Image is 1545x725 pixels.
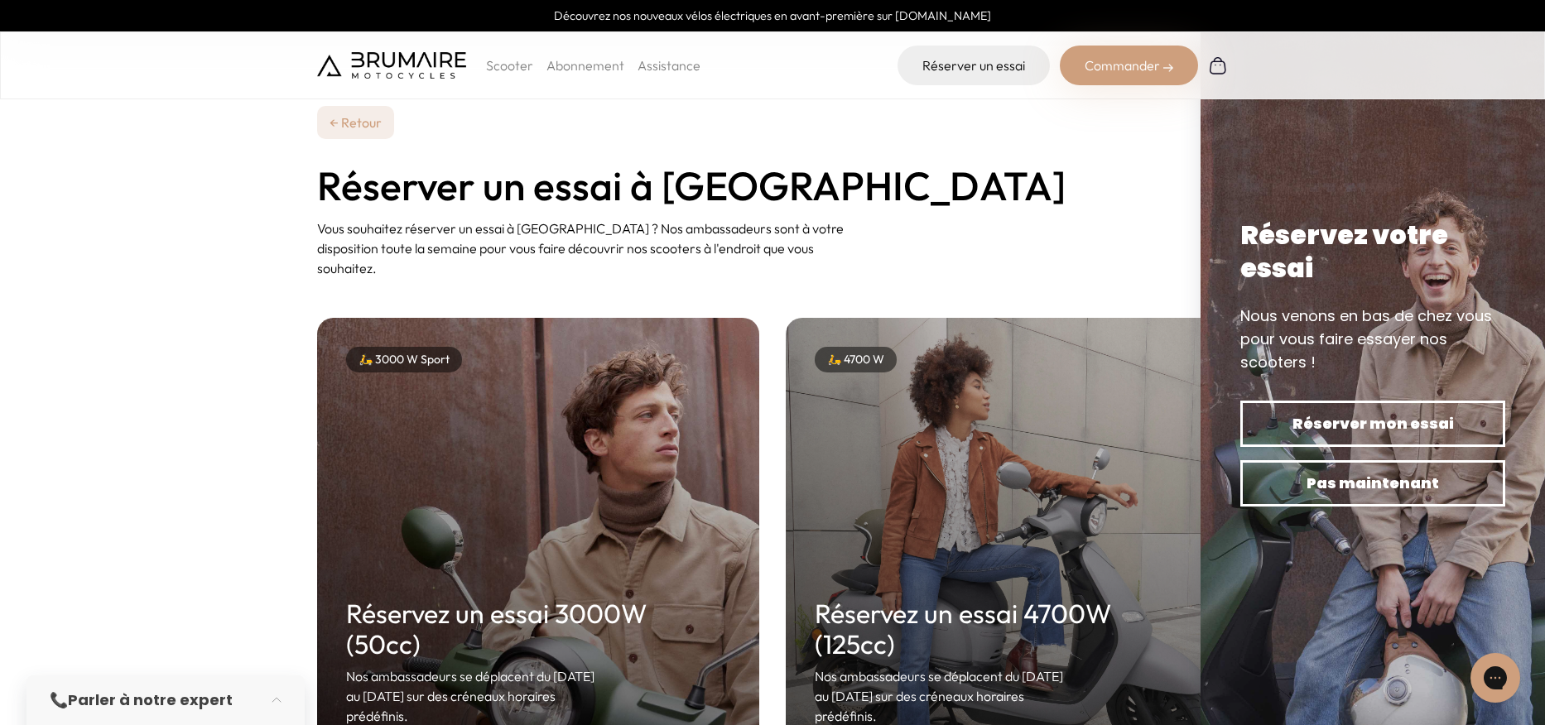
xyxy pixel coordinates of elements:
[346,347,462,372] div: 🛵 3000 W Sport
[638,57,700,74] a: Assistance
[317,52,466,79] img: Brumaire Motocycles
[1208,55,1228,75] img: Panier
[317,106,394,139] a: ← Retour
[1462,647,1528,708] iframe: Gorgias live chat messenger
[317,218,874,278] p: Vous souhaitez réserver un essai à [GEOGRAPHIC_DATA] ? Nos ambassadeurs sont à votre disposition ...
[1060,46,1198,85] div: Commander
[898,46,1050,85] a: Réserver un essai
[346,598,676,660] h2: Réservez un essai 3000W (50cc)
[486,55,533,75] p: Scooter
[317,166,1228,205] h1: Réserver un essai à [GEOGRAPHIC_DATA]
[546,57,624,74] a: Abonnement
[1163,63,1173,73] img: right-arrow-2.png
[815,598,1145,660] h2: Réservez un essai 4700W (125cc)
[815,347,897,372] div: 🛵 4700 W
